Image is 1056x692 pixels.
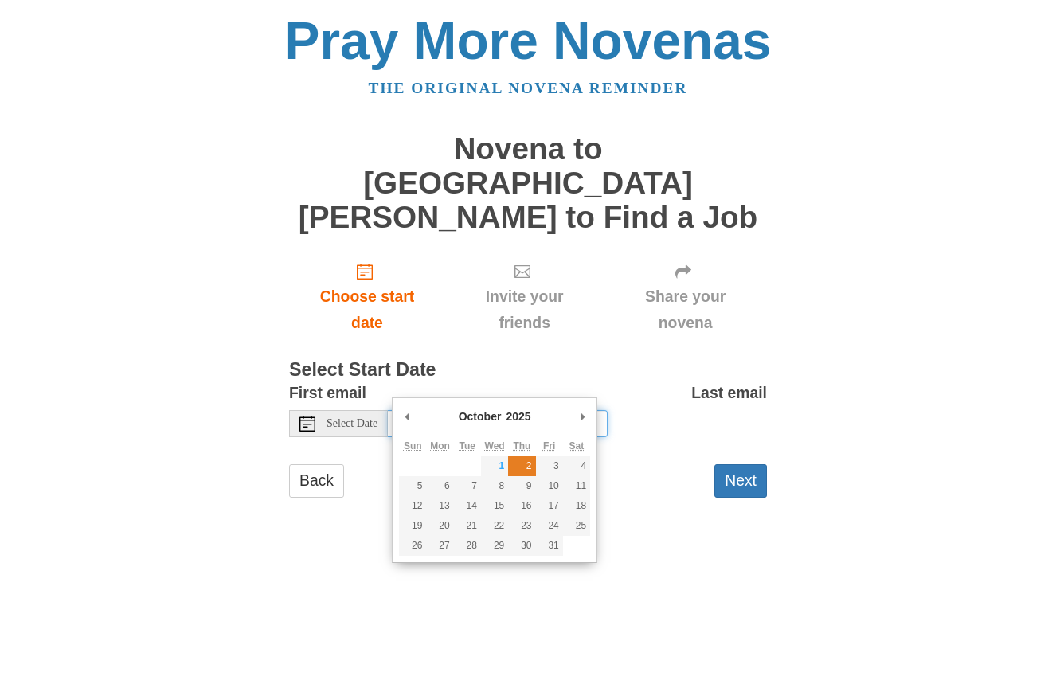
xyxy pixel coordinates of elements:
div: Click "Next" to confirm your start date first. [604,250,767,345]
button: 11 [563,476,590,496]
abbr: Sunday [404,440,422,452]
div: October [456,405,504,428]
div: 2025 [503,405,533,428]
abbr: Tuesday [460,440,475,452]
label: Last email [691,380,767,406]
button: 24 [536,516,563,536]
button: 5 [399,476,426,496]
button: 2 [508,456,535,476]
input: Use the arrow keys to pick a date [388,410,608,437]
button: 14 [454,496,481,516]
button: 21 [454,516,481,536]
span: Select Date [327,418,377,429]
button: 4 [563,456,590,476]
a: The original novena reminder [369,80,688,96]
button: Next [714,464,767,497]
button: 22 [481,516,508,536]
abbr: Wednesday [485,440,505,452]
button: 3 [536,456,563,476]
button: 15 [481,496,508,516]
button: 16 [508,496,535,516]
label: First email [289,380,366,406]
button: Next Month [574,405,590,428]
button: 26 [399,536,426,556]
button: Previous Month [399,405,415,428]
button: 6 [426,476,453,496]
button: 18 [563,496,590,516]
button: 30 [508,536,535,556]
button: 25 [563,516,590,536]
button: 7 [454,476,481,496]
button: 13 [426,496,453,516]
button: 10 [536,476,563,496]
button: 9 [508,476,535,496]
abbr: Saturday [569,440,585,452]
button: 31 [536,536,563,556]
span: Share your novena [620,283,751,336]
span: Invite your friends [461,283,588,336]
button: 19 [399,516,426,536]
button: 27 [426,536,453,556]
h1: Novena to [GEOGRAPHIC_DATA][PERSON_NAME] to Find a Job [289,132,767,234]
button: 17 [536,496,563,516]
button: 1 [481,456,508,476]
a: Choose start date [289,250,445,345]
span: Choose start date [305,283,429,336]
a: Back [289,464,344,497]
button: 28 [454,536,481,556]
button: 29 [481,536,508,556]
a: Pray More Novenas [285,11,772,70]
div: Click "Next" to confirm your start date first. [445,250,604,345]
h3: Select Start Date [289,360,767,381]
button: 20 [426,516,453,536]
button: 12 [399,496,426,516]
button: 8 [481,476,508,496]
abbr: Thursday [513,440,530,452]
button: 23 [508,516,535,536]
abbr: Friday [543,440,555,452]
abbr: Monday [430,440,450,452]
